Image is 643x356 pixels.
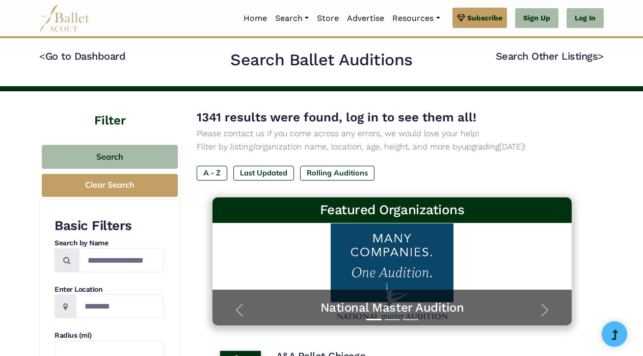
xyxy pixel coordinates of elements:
span: Subscribe [467,12,502,23]
button: Slide 2 [385,314,400,325]
a: Log In [567,8,604,29]
button: Slide 1 [366,314,382,325]
a: Resources [388,8,444,29]
input: Search by names... [79,248,164,272]
a: Sign Up [515,8,558,29]
a: Advertise [343,8,388,29]
h2: Search Ballet Auditions [230,49,413,71]
h3: Basic Filters [55,217,164,235]
a: Store [313,8,343,29]
a: upgrading [462,142,499,151]
code: < [39,49,45,62]
code: > [598,49,604,62]
a: Home [239,8,271,29]
label: A - Z [197,166,227,180]
a: National Master Audition [223,300,562,316]
h4: Enter Location [55,285,164,295]
button: Search [42,145,178,169]
input: Location [76,294,164,318]
button: Slide 3 [403,314,418,325]
h4: Filter [39,91,180,130]
h4: Radius (mi) [55,330,164,341]
label: Rolling Auditions [300,166,374,180]
button: Clear Search [42,174,178,197]
label: Last Updated [233,166,294,180]
p: Filter by listing/organization name, location, age, height, and more by [DATE]! [197,140,587,154]
h3: Featured Organizations [221,201,564,219]
a: <Go to Dashboard [39,50,125,62]
h4: Search by Name [55,238,164,248]
a: Subscribe [452,8,507,28]
img: gem.svg [457,12,465,23]
p: Please contact us if you come across any errors, we would love your help! [197,127,587,140]
a: Search [271,8,313,29]
a: Search Other Listings> [496,50,604,62]
span: 1341 results were found, log in to see them all! [197,110,476,124]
